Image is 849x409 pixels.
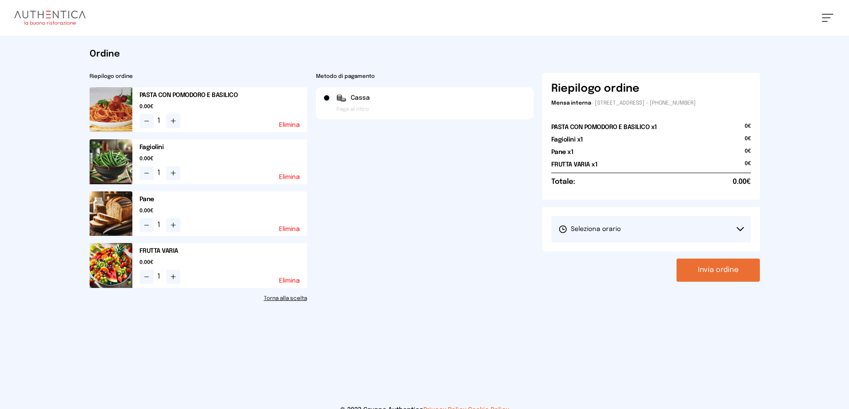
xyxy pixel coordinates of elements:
[745,135,751,148] span: 0€
[139,247,307,255] h2: FRUTTA VARIA
[14,11,86,25] img: logo.8f33a47.png
[733,177,751,187] span: 0.00€
[279,174,300,180] button: Elimina
[139,155,307,162] span: 0.00€
[139,103,307,110] span: 0.00€
[157,168,163,178] span: 1
[90,73,307,80] h2: Riepilogo ordine
[316,73,533,80] h2: Metodo di pagamento
[90,87,132,132] img: media
[745,148,751,160] span: 0€
[90,243,132,288] img: media
[157,116,163,126] span: 1
[139,207,307,215] span: 0.00€
[90,191,132,236] img: media
[551,82,640,96] h6: Riepilogo ordine
[90,48,760,61] h1: Ordine
[157,271,163,282] span: 1
[551,148,574,157] h2: Pane x1
[157,220,163,231] span: 1
[551,100,751,107] p: - [STREET_ADDRESS] - [PHONE_NUMBER]
[551,135,583,144] h2: Fagiolini x1
[745,160,751,173] span: 0€
[139,259,307,266] span: 0.00€
[551,123,657,132] h2: PASTA CON POMODORO E BASILICO x1
[139,91,307,100] h2: PASTA CON POMODORO E BASILICO
[351,93,370,102] span: Cassa
[551,216,751,243] button: Seleziona orario
[139,195,307,204] h2: Pane
[745,123,751,135] span: 0€
[279,278,300,284] button: Elimina
[90,139,132,184] img: media
[279,122,300,128] button: Elimina
[551,160,598,169] h2: FRUTTA VARIA x1
[279,226,300,232] button: Elimina
[551,177,575,187] h6: Totale:
[677,259,760,282] button: Invia ordine
[90,295,307,302] a: Torna alla scelta
[558,225,621,234] span: Seleziona orario
[551,101,591,106] span: Mensa interna
[336,106,369,113] span: Paga al ritiro
[139,143,307,152] h2: Fagiolini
